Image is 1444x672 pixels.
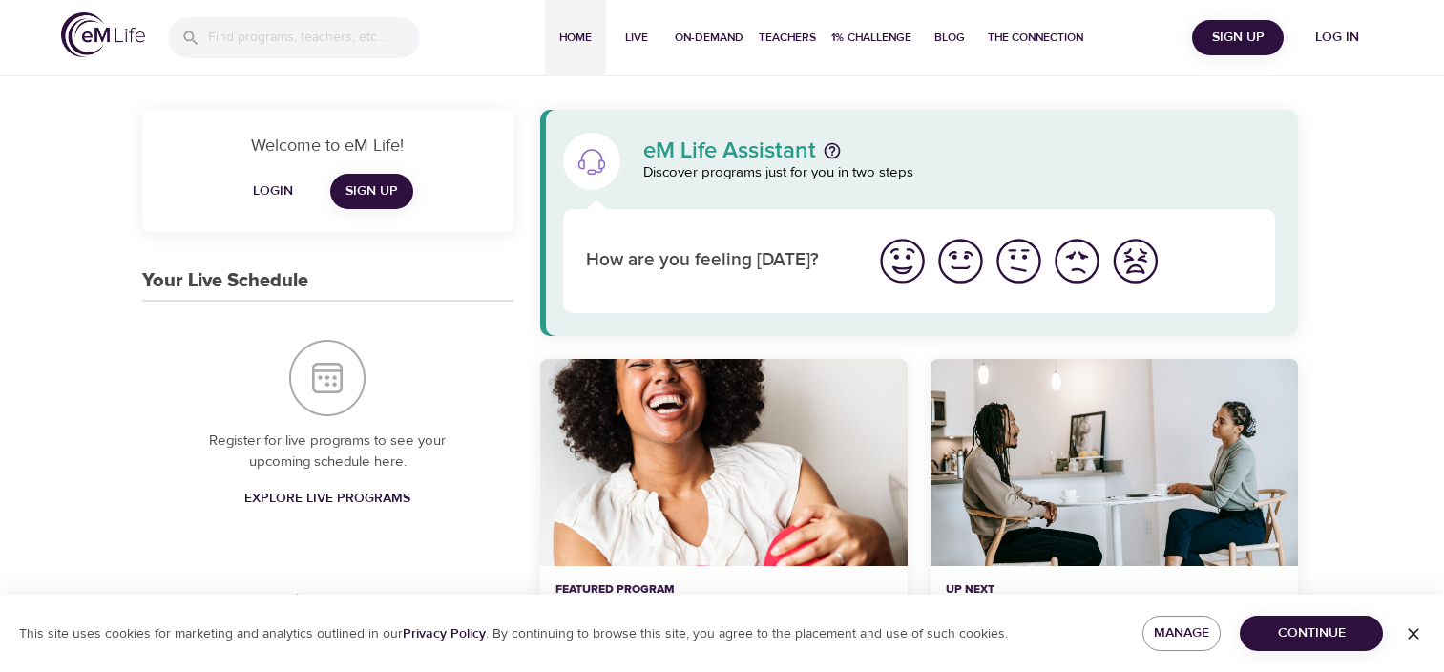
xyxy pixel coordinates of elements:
span: Log in [1299,26,1375,50]
span: On-Demand [675,28,743,48]
a: Explore Live Programs [237,481,418,516]
p: Register for live programs to see your upcoming schedule here. [180,430,475,473]
p: eM Life Assistant [643,139,816,162]
img: great [876,235,929,287]
a: Privacy Policy [403,625,486,642]
button: Mindful Daily [931,359,1298,566]
span: Home [553,28,598,48]
button: I'm feeling bad [1048,232,1106,290]
span: Login [250,179,296,203]
button: Login [242,174,303,209]
button: Sign Up [1192,20,1284,55]
img: Your Live Schedule [289,340,366,416]
img: ok [993,235,1045,287]
span: 1% Challenge [831,28,911,48]
button: I'm feeling worst [1106,232,1164,290]
span: Teachers [759,28,816,48]
button: I'm feeling ok [990,232,1048,290]
img: eM Life Assistant [576,146,607,177]
p: How are you feeling [DATE]? [586,247,850,275]
span: Sign Up [1200,26,1276,50]
p: Up Next [946,581,1168,598]
a: Sign Up [330,174,413,209]
span: The Connection [988,28,1083,48]
input: Find programs, teachers, etc... [208,17,420,58]
button: Continue [1240,616,1383,651]
span: Blog [927,28,973,48]
span: Continue [1255,621,1368,645]
p: Discover programs just for you in two steps [643,162,1276,184]
img: good [934,235,987,287]
h3: Your Live Schedule [142,270,308,292]
button: I'm feeling good [931,232,990,290]
span: Manage [1158,621,1206,645]
img: bad [1051,235,1103,287]
span: Explore Live Programs [244,487,410,511]
button: Log in [1291,20,1383,55]
button: 7 Days of Happiness [540,359,908,566]
h3: On-Demand Playlist [142,592,316,614]
button: I'm feeling great [873,232,931,290]
p: Welcome to eM Life! [165,133,491,158]
p: Featured Program [555,581,892,598]
button: Manage [1142,616,1222,651]
img: logo [61,12,145,57]
span: Sign Up [345,179,398,203]
span: Live [614,28,659,48]
img: worst [1109,235,1161,287]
